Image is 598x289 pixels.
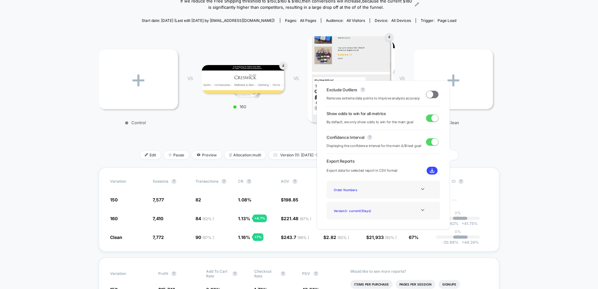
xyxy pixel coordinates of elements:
[300,216,311,221] span: ( 87 % )
[274,153,277,156] img: calendar
[391,18,411,23] span: all devices
[347,18,365,23] span: All Visitors
[140,151,161,159] span: Edit
[327,95,420,101] span: Removes extreme data points to improve analysis accuracy
[254,269,277,278] span: Checkout Rate
[366,235,397,240] span: $
[457,215,459,220] p: |
[285,18,316,23] div: Pages:
[110,197,118,202] span: 150
[284,235,309,240] span: 243.7
[281,179,289,184] span: AOV
[442,240,459,245] span: -20.68 %
[367,135,372,140] button: ?
[327,135,364,140] span: Confidence Interval
[350,280,393,289] li: Items Per Purchase
[246,179,251,184] button: ?
[462,221,464,226] span: +
[171,179,176,184] button: ?
[110,179,144,184] span: Variation
[281,216,311,221] span: $
[327,111,386,116] span: Show odds to win for all metrics
[202,65,284,93] img: 160 main
[331,185,381,194] div: Order Numbers
[199,104,281,109] p: 160
[326,235,349,240] span: 2.82
[462,240,464,245] span: +
[238,216,250,221] span: 1.13 %
[313,271,318,276] button: ?
[385,33,393,41] div: 4
[99,49,178,109] div: +
[300,18,316,23] span: all pages
[438,280,460,289] li: Signups
[370,18,416,23] span: Device:
[459,240,479,245] span: 44.24 %
[409,235,418,240] span: 67%
[323,235,349,240] span: $
[269,151,340,159] span: Version (1): [DATE] - [DATE]
[153,216,163,221] span: 7,410
[164,151,189,159] span: Pause
[438,18,456,23] span: Page Load
[281,271,286,276] button: ?
[284,197,298,202] span: 198.85
[455,210,461,215] p: 0%
[293,76,298,81] span: VS
[195,197,201,202] span: 82
[195,216,214,221] span: 84
[421,18,456,23] div: Trigger:
[369,235,397,240] span: 21,933
[158,271,168,276] span: Profit
[292,179,297,184] button: ?
[192,151,221,159] span: Preview
[145,153,148,156] img: edit
[202,235,214,240] span: ( 67 % )
[297,235,309,240] span: ( 96 % )
[238,197,251,202] span: 1.08 %
[202,216,214,221] span: ( 62 % )
[396,280,435,289] li: Pages Per Session
[459,221,478,226] span: 41.75 %
[253,215,267,222] div: + 4.7 %
[232,271,237,276] button: ?
[327,168,398,174] span: Export data for selected report in CSV format
[253,233,263,241] div: + 7 %
[110,269,144,278] span: Variation
[171,271,176,276] button: ?
[281,235,309,240] span: $
[455,229,461,234] p: 0%
[153,235,164,240] span: 7,772
[279,62,287,70] div: 4
[459,179,464,184] button: ?
[414,49,493,109] div: +
[350,269,488,274] p: Would like to see more reports?
[110,216,118,221] span: 160
[385,235,397,240] span: ( 92 % )
[187,76,192,81] span: VS
[195,235,214,240] span: 90
[331,206,381,215] div: Version 3 - current ( 1 Days)
[225,151,266,159] span: Allocation: multi
[169,153,172,156] img: end
[206,269,229,278] span: Add To Cart Rate
[221,179,226,184] button: ?
[142,18,275,23] span: Start date: [DATE] (Last edit [DATE] by [EMAIL_ADDRESS][DOMAIN_NAME])
[452,179,486,184] span: CI
[452,198,488,203] span: ---
[327,119,413,125] span: By default, we only show odds to win for the main goal
[153,179,168,184] span: Sessions
[327,87,357,92] span: Exclude Outliers
[110,235,122,240] span: Clean
[238,179,243,184] span: CR
[327,159,440,164] span: Export Reports
[305,133,387,138] p: 150
[238,235,250,240] span: 1.16 %
[308,36,390,122] img: 150 main
[326,18,365,23] div: Audience:
[302,271,310,276] span: PDV
[284,216,311,221] span: 221.48
[195,179,218,184] span: Transactions
[360,87,365,92] button: ?
[281,197,298,202] span: $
